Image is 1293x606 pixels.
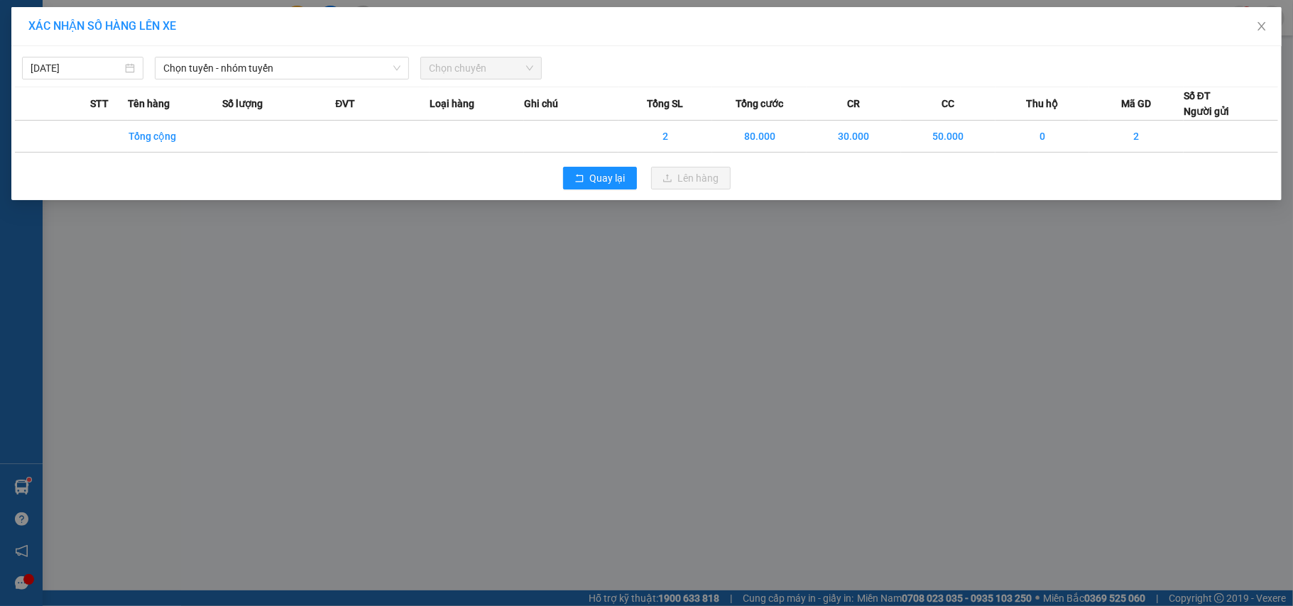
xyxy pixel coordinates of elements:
span: CC [942,96,954,111]
span: Thu hộ [1026,96,1058,111]
li: Hotline: 1900 3383, ĐT/Zalo : 0862837383 [133,53,594,70]
span: close [1256,21,1267,32]
div: Số ĐT Người gửi [1184,88,1229,119]
span: Ghi chú [524,96,558,111]
span: STT [90,96,109,111]
img: logo.jpg [18,18,89,89]
td: 50.000 [901,121,995,153]
span: XÁC NHẬN SỐ HÀNG LÊN XE [28,19,176,33]
span: Loại hàng [430,96,474,111]
button: Close [1242,7,1282,47]
button: uploadLên hàng [651,167,731,189]
li: 237 [PERSON_NAME] , [GEOGRAPHIC_DATA] [133,35,594,53]
span: rollback [574,173,584,184]
span: Tổng cước [736,96,783,111]
input: 15/10/2025 [31,60,122,76]
span: Quay lại [590,170,626,186]
span: ĐVT [335,96,355,111]
span: Chọn chuyến [429,57,533,79]
td: Tổng cộng [128,121,222,153]
td: 2 [1089,121,1184,153]
td: 80.000 [712,121,807,153]
span: Mã GD [1121,96,1151,111]
b: GỬI : VP [PERSON_NAME] [18,103,248,126]
td: 30.000 [807,121,901,153]
span: down [393,64,401,72]
td: 2 [618,121,713,153]
span: CR [847,96,860,111]
span: Tổng SL [647,96,683,111]
span: Chọn tuyến - nhóm tuyến [163,57,400,79]
button: rollbackQuay lại [563,167,637,189]
span: Tên hàng [128,96,170,111]
td: 0 [995,121,1090,153]
span: Số lượng [222,96,263,111]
